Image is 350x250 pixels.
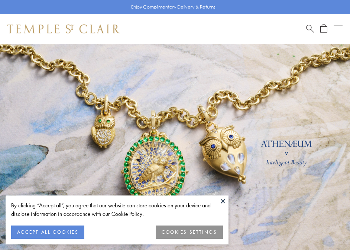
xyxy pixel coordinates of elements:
[334,24,343,33] button: Open navigation
[11,226,84,239] button: ACCEPT ALL COOKIES
[156,226,223,239] button: COOKIES SETTINGS
[320,24,327,33] a: Open Shopping Bag
[306,24,314,33] a: Search
[11,201,223,218] div: By clicking “Accept all”, you agree that our website can store cookies on your device and disclos...
[7,24,120,33] img: Temple St. Clair
[131,3,215,11] p: Enjoy Complimentary Delivery & Returns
